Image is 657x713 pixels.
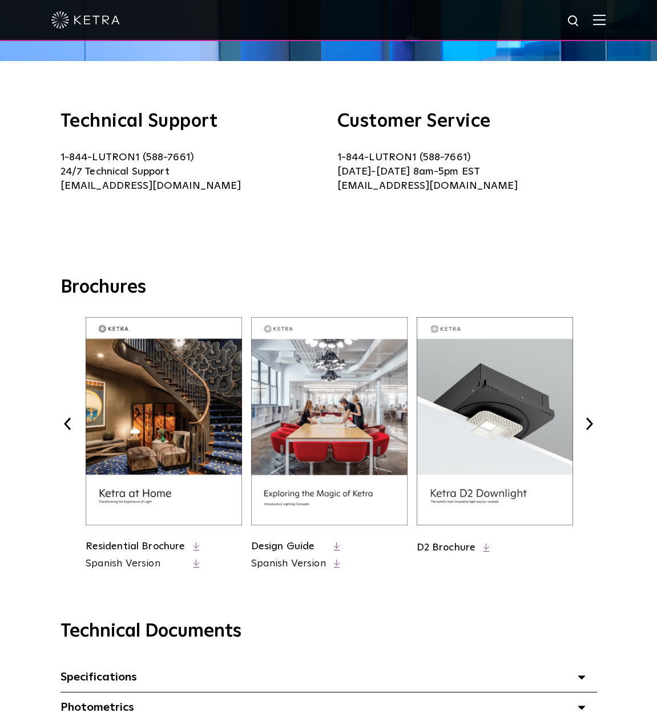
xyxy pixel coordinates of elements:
h3: Technical Support [61,112,320,131]
span: Specifications [61,671,137,683]
a: Design Guide [251,541,315,552]
a: [EMAIL_ADDRESS][DOMAIN_NAME] [61,181,241,191]
p: 1-844-LUTRON1 (588-7661) [DATE]-[DATE] 8am-5pm EST [EMAIL_ADDRESS][DOMAIN_NAME] [337,151,597,193]
h3: Brochures [61,276,597,300]
span: Photometrics [61,702,134,713]
a: D2 Brochure [417,542,476,553]
a: Spanish Version [251,557,326,571]
p: 1-844-LUTRON1 (588-7661) 24/7 Technical Support [61,151,320,193]
button: Previous [61,416,75,431]
img: search icon [567,14,581,29]
img: design_brochure_thumbnail [251,317,408,525]
button: Next [582,416,597,431]
a: Residential Brochure [86,541,186,552]
img: ketra-logo-2019-white [51,11,120,29]
img: Hamburger%20Nav.svg [593,14,606,25]
h3: Customer Service [337,112,597,131]
img: Ketra d2 Sell Sheet_1140x1520 [417,317,573,525]
img: residential_brochure_thumbnail [86,317,242,525]
h3: Technical Documents [61,621,597,642]
a: Spanish Version [86,557,186,571]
